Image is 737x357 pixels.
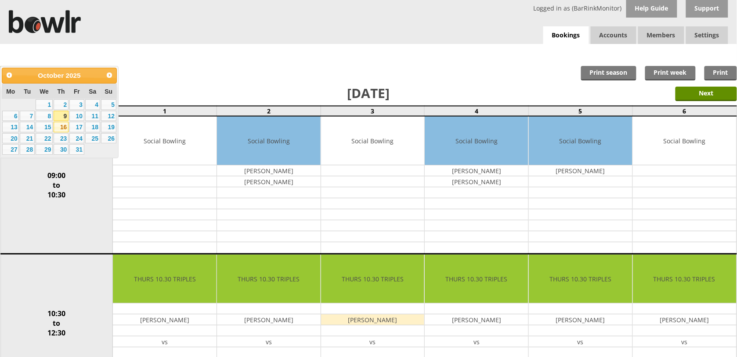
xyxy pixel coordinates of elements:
[645,66,696,80] a: Print week
[85,99,100,110] a: 4
[529,336,632,347] td: vs
[632,106,737,116] td: 6
[2,133,19,144] a: 20
[581,66,636,80] a: Print season
[106,72,113,79] span: Next
[85,122,100,132] a: 18
[321,314,425,325] td: [PERSON_NAME]
[101,111,116,121] a: 12
[529,165,632,176] td: [PERSON_NAME]
[2,111,19,121] a: 6
[676,87,737,101] input: Next
[20,144,35,155] a: 28
[6,88,15,95] span: Monday
[591,26,636,44] span: Accounts
[425,314,528,325] td: [PERSON_NAME]
[20,122,35,132] a: 14
[425,336,528,347] td: vs
[113,314,217,325] td: [PERSON_NAME]
[54,133,69,144] a: 23
[425,255,528,303] td: THURS 10.30 TRIPLES
[2,122,19,132] a: 13
[40,88,49,95] span: Wednesday
[36,144,53,155] a: 29
[217,336,321,347] td: vs
[54,99,69,110] a: 2
[66,72,81,79] span: 2025
[217,255,321,303] td: THURS 10.30 TRIPLES
[529,117,632,165] td: Social Bowling
[633,117,737,165] td: Social Bowling
[85,133,100,144] a: 25
[89,88,96,95] span: Saturday
[529,314,632,325] td: [PERSON_NAME]
[85,111,100,121] a: 11
[321,336,425,347] td: vs
[103,69,116,81] a: Next
[321,117,425,165] td: Social Bowling
[69,144,84,155] a: 31
[69,122,84,132] a: 17
[425,106,529,116] td: 4
[113,336,217,347] td: vs
[217,314,321,325] td: [PERSON_NAME]
[20,133,35,144] a: 21
[217,106,321,116] td: 2
[101,122,116,132] a: 19
[54,144,69,155] a: 30
[101,133,116,144] a: 26
[113,255,217,303] td: THURS 10.30 TRIPLES
[2,144,19,155] a: 27
[425,117,528,165] td: Social Bowling
[425,176,528,187] td: [PERSON_NAME]
[69,99,84,110] a: 3
[321,106,425,116] td: 3
[217,117,321,165] td: Social Bowling
[69,133,84,144] a: 24
[529,106,633,116] td: 5
[529,255,632,303] td: THURS 10.30 TRIPLES
[36,133,53,144] a: 22
[425,165,528,176] td: [PERSON_NAME]
[20,111,35,121] a: 7
[58,88,65,95] span: Thursday
[54,122,69,132] a: 16
[217,165,321,176] td: [PERSON_NAME]
[24,88,31,95] span: Tuesday
[36,99,53,110] a: 1
[113,117,217,165] td: Social Bowling
[543,26,589,44] a: Bookings
[54,111,69,121] a: 9
[74,88,80,95] span: Friday
[686,26,728,44] span: Settings
[638,26,684,44] span: Members
[3,69,15,81] a: Prev
[321,255,425,303] td: THURS 10.30 TRIPLES
[38,72,64,79] span: October
[36,122,53,132] a: 15
[217,176,321,187] td: [PERSON_NAME]
[6,72,13,79] span: Prev
[704,66,737,80] a: Print
[69,111,84,121] a: 10
[633,255,737,303] td: THURS 10.30 TRIPLES
[105,88,112,95] span: Sunday
[101,99,116,110] a: 5
[633,314,737,325] td: [PERSON_NAME]
[633,336,737,347] td: vs
[113,106,217,116] td: 1
[0,116,113,254] td: 09:00 to 10:30
[36,111,53,121] a: 8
